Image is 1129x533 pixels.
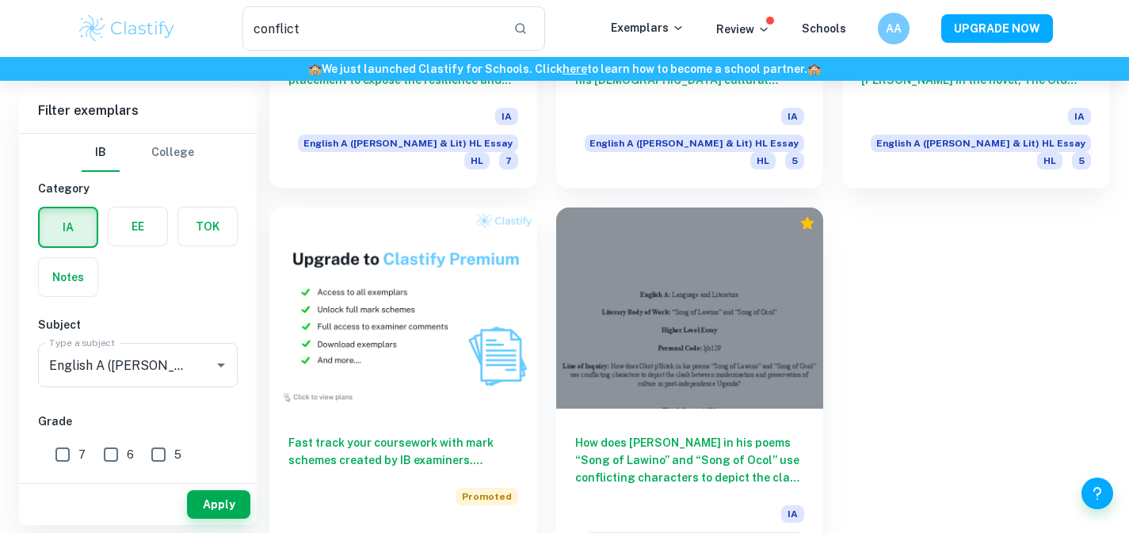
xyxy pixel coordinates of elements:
[109,207,167,246] button: EE
[781,108,804,125] span: IA
[210,354,232,376] button: Open
[288,434,518,469] h6: Fast track your coursework with mark schemes created by IB examiners. Upgrade now
[151,134,194,172] button: College
[82,134,120,172] button: IB
[871,135,1091,152] span: English A ([PERSON_NAME] & Lit) HL Essay
[78,446,86,463] span: 7
[585,135,805,152] span: English A ([PERSON_NAME] & Lit) HL Essay
[242,6,502,51] input: Search for any exemplars...
[178,207,237,246] button: TOK
[49,336,115,349] label: Type a subject
[611,19,685,36] p: Exemplars
[802,22,846,35] a: Schools
[785,152,804,169] span: 5
[1037,152,1062,169] span: HL
[298,135,518,152] span: English A ([PERSON_NAME] & Lit) HL Essay
[127,446,134,463] span: 6
[1068,108,1091,125] span: IA
[269,207,537,408] img: Thumbnail
[799,215,815,231] div: Premium
[77,13,177,44] img: Clastify logo
[40,208,97,246] button: IA
[716,21,770,38] p: Review
[82,134,194,172] div: Filter type choice
[39,258,97,296] button: Notes
[464,152,490,169] span: HL
[456,488,518,505] span: Promoted
[3,60,1126,78] h6: We just launched Clastify for Schools. Click to learn how to become a school partner.
[499,152,518,169] span: 7
[884,20,902,37] h6: AA
[308,63,322,75] span: 🏫
[19,89,257,133] h6: Filter exemplars
[495,108,518,125] span: IA
[1072,152,1091,169] span: 5
[563,63,587,75] a: here
[750,152,776,169] span: HL
[174,446,181,463] span: 5
[807,63,821,75] span: 🏫
[941,14,1053,43] button: UPGRADE NOW
[38,180,238,197] h6: Category
[878,13,910,44] button: AA
[38,316,238,333] h6: Subject
[781,505,804,523] span: IA
[575,434,805,486] h6: How does [PERSON_NAME] in his poems “Song of Lawino” and “Song of Ocol” use conflicting character...
[187,490,250,519] button: Apply
[38,413,238,430] h6: Grade
[1081,478,1113,509] button: Help and Feedback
